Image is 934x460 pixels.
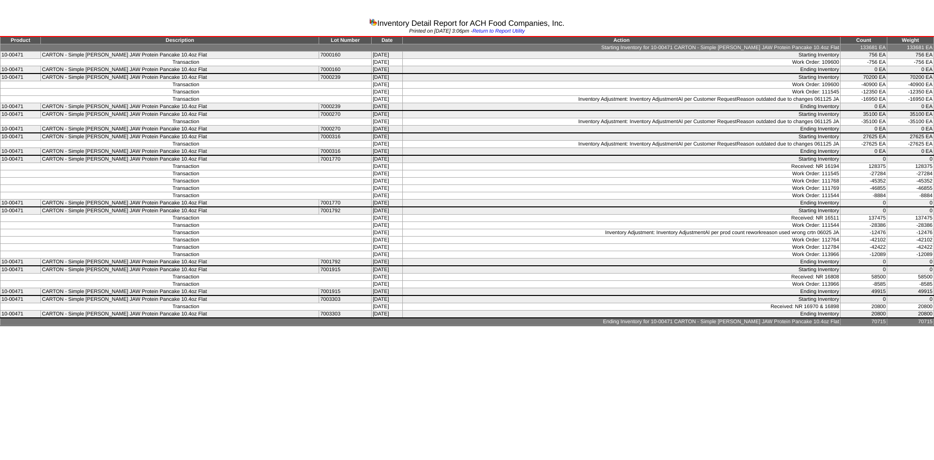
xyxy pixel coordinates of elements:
[372,66,403,74] td: [DATE]
[403,133,841,141] td: Starting Inventory
[41,200,319,207] td: CARTON - Simple [PERSON_NAME] JAW Protein Pancake 10.4oz Flat
[319,200,372,207] td: 7001770
[0,318,841,326] td: Ending Inventory for 10-00471 CARTON - Simple [PERSON_NAME] JAW Protein Pancake 10.4oz Flat
[41,266,319,274] td: CARTON - Simple [PERSON_NAME] JAW Protein Pancake 10.4oz Flat
[41,148,319,156] td: CARTON - Simple [PERSON_NAME] JAW Protein Pancake 10.4oz Flat
[840,281,887,288] td: -8585
[403,251,841,258] td: Work Order: 113966
[887,237,934,244] td: -42102
[840,303,887,311] td: 20800
[887,141,934,148] td: -27625 EA
[840,126,887,133] td: 0 EA
[372,110,403,118] td: [DATE]
[372,274,403,281] td: [DATE]
[840,148,887,156] td: 0 EA
[403,215,841,222] td: Received: NR 16511
[319,266,372,274] td: 7001915
[0,192,372,200] td: Transaction
[0,303,372,311] td: Transaction
[319,52,372,59] td: 7000160
[372,192,403,200] td: [DATE]
[372,141,403,148] td: [DATE]
[840,81,887,89] td: -40900 EA
[403,266,841,274] td: Starting Inventory
[403,185,841,192] td: Work Order: 111769
[887,303,934,311] td: 20800
[372,81,403,89] td: [DATE]
[840,311,887,318] td: 20800
[372,126,403,133] td: [DATE]
[0,266,41,274] td: 10-00471
[840,59,887,66] td: -756 EA
[887,66,934,74] td: 0 EA
[887,126,934,133] td: 0 EA
[0,118,372,126] td: Transaction
[840,133,887,141] td: 27625 EA
[0,251,372,258] td: Transaction
[403,207,841,215] td: Starting Inventory
[319,207,372,215] td: 7001792
[403,288,841,296] td: Ending Inventory
[372,281,403,288] td: [DATE]
[0,237,372,244] td: Transaction
[840,237,887,244] td: -42102
[319,37,372,44] td: Lot Number
[403,141,841,148] td: Inventory Adjustment: Inventory AdjustmentAI per Customer RequestReason outdated due to changes 0...
[0,89,372,96] td: Transaction
[887,258,934,266] td: 0
[319,133,372,141] td: 7000316
[403,37,841,44] td: Action
[0,281,372,288] td: Transaction
[887,89,934,96] td: -12350 EA
[0,52,41,59] td: 10-00471
[840,118,887,126] td: -35100 EA
[41,103,319,111] td: CARTON - Simple [PERSON_NAME] JAW Protein Pancake 10.4oz Flat
[472,28,525,34] a: Return to Report Utility
[41,258,319,266] td: CARTON - Simple [PERSON_NAME] JAW Protein Pancake 10.4oz Flat
[372,215,403,222] td: [DATE]
[403,222,841,229] td: Work Order: 111544
[403,311,841,318] td: Ending Inventory
[0,244,372,251] td: Transaction
[887,222,934,229] td: -28386
[372,200,403,207] td: [DATE]
[0,103,41,111] td: 10-00471
[403,74,841,81] td: Starting Inventory
[840,170,887,178] td: -27284
[41,133,319,141] td: CARTON - Simple [PERSON_NAME] JAW Protein Pancake 10.4oz Flat
[319,74,372,81] td: 7000239
[0,170,372,178] td: Transaction
[0,215,372,222] td: Transaction
[372,244,403,251] td: [DATE]
[840,207,887,215] td: 0
[840,251,887,258] td: -12089
[403,178,841,185] td: Work Order: 111768
[372,229,403,237] td: [DATE]
[403,155,841,163] td: Starting Inventory
[0,295,41,303] td: 10-00471
[0,110,41,118] td: 10-00471
[372,222,403,229] td: [DATE]
[840,222,887,229] td: -28386
[403,148,841,156] td: Ending Inventory
[840,163,887,170] td: 128375
[887,44,934,52] td: 133681 EA
[840,96,887,103] td: -16950 EA
[372,155,403,163] td: [DATE]
[0,44,841,52] td: Starting Inventory for 10-00471 CARTON - Simple [PERSON_NAME] JAW Protein Pancake 10.4oz Flat
[887,266,934,274] td: 0
[403,274,841,281] td: Received: NR 16808
[403,81,841,89] td: Work Order: 109600
[0,258,41,266] td: 10-00471
[41,311,319,318] td: CARTON - Simple [PERSON_NAME] JAW Protein Pancake 10.4oz Flat
[0,222,372,229] td: Transaction
[840,74,887,81] td: 70200 EA
[887,37,934,44] td: Weight
[887,163,934,170] td: 128375
[403,89,841,96] td: Work Order: 111545
[887,192,934,200] td: -8884
[0,274,372,281] td: Transaction
[372,237,403,244] td: [DATE]
[319,110,372,118] td: 7000270
[403,303,841,311] td: Received: NR 16970 & 16898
